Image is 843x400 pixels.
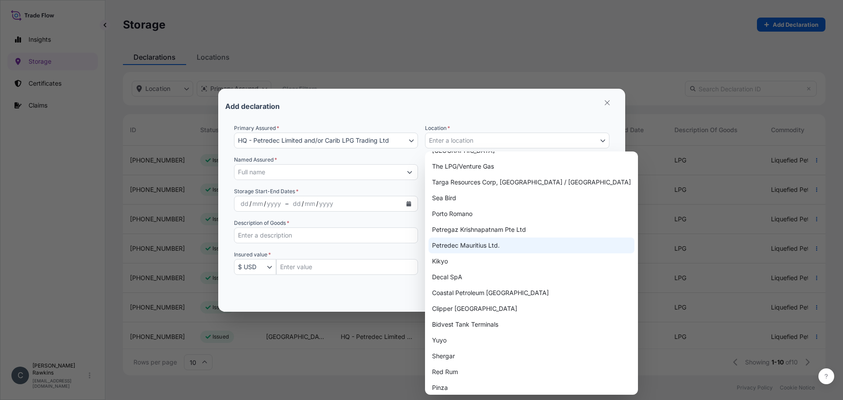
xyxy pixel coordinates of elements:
[425,133,609,148] button: Select Location
[304,198,316,209] div: Storage Date Range
[285,199,288,208] span: –
[429,317,634,332] div: Bidvest Tank Terminals
[429,174,634,190] div: Targa Resources Corp, [GEOGRAPHIC_DATA] / [GEOGRAPHIC_DATA]
[429,190,634,206] div: Sea Bird
[318,198,334,209] div: Storage Date Range
[429,285,634,301] div: Coastal Petroleum [GEOGRAPHIC_DATA]
[240,198,249,209] div: Storage Date Range
[234,227,418,243] input: Enter a description
[429,222,634,238] div: Petregaz Krishnapatnam Pte Ltd
[266,198,282,209] div: Storage Date Range
[292,198,302,209] div: Storage Date Range
[238,263,256,271] span: $ USD
[429,269,634,285] div: Decal SpA
[402,164,418,180] button: Show suggestions
[238,136,389,145] span: HQ - Petredec Limited and/or Carib LPG Trading Ltd
[234,155,277,164] label: Named Assured
[234,164,402,180] input: Full name
[234,187,299,196] span: Storage Start-End Dates
[234,196,418,212] div: Storage Date Range
[402,197,416,211] button: Storage Date Range
[234,124,279,133] span: Primary Assured
[429,253,634,269] div: Kikyo
[302,198,304,209] div: /
[429,348,634,364] div: Shergar
[225,103,280,110] p: Add declaration
[276,259,418,275] input: Insured Value Amount
[316,198,318,209] div: /
[429,364,634,380] div: Red Rum
[264,198,266,209] div: /
[429,301,634,317] div: Clipper [GEOGRAPHIC_DATA]
[429,380,634,396] div: Pinza
[429,238,634,253] div: Petredec Mauritius Ltd.
[425,151,638,395] div: Select Location
[234,250,271,259] span: Insured value
[429,159,634,174] div: The LPG/Venture Gas
[249,198,252,209] div: /
[252,198,264,209] div: Storage Date Range
[429,332,634,348] div: Yuyo
[234,219,289,227] label: Description of Goods
[429,206,634,222] div: Porto Romano
[429,136,473,145] span: Enter a location
[425,124,450,133] span: Location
